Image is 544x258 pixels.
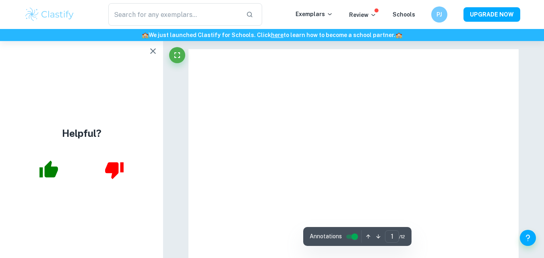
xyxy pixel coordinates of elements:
button: PJ [431,6,447,23]
a: here [271,32,283,38]
button: UPGRADE NOW [463,7,520,22]
span: 🏫 [395,32,402,38]
img: Clastify logo [24,6,75,23]
input: Search for any exemplars... [108,3,240,26]
a: Schools [393,11,415,18]
h6: We just launched Clastify for Schools. Click to learn how to become a school partner. [2,31,542,39]
span: / 12 [399,233,405,240]
span: Annotations [310,232,342,241]
p: Review [349,10,376,19]
h6: PJ [434,10,444,19]
h4: Helpful? [62,126,101,140]
span: 🏫 [142,32,149,38]
button: Help and Feedback [520,230,536,246]
p: Exemplars [296,10,333,19]
button: Fullscreen [169,47,185,63]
